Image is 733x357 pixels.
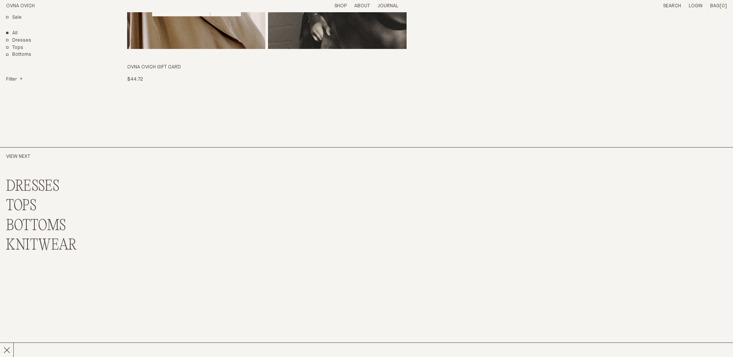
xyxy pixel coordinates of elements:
[663,3,681,8] a: Search
[6,218,66,234] a: BOTTOMS
[127,64,406,71] h3: OVNA OVICH GIFT CARD
[354,3,370,10] summary: About
[6,154,121,160] h2: View Next
[6,37,31,44] a: Dresses
[710,3,720,8] span: Bag
[6,198,37,214] a: TOPS
[378,3,398,8] a: Journal
[6,45,23,51] a: Tops
[6,52,31,58] a: Bottoms
[6,3,35,8] a: Home
[6,15,22,21] a: Sale
[6,178,60,195] a: DRESSES
[6,76,23,83] summary: Filter
[6,30,18,37] a: Show All
[720,3,727,8] span: [0]
[689,3,702,8] a: Login
[334,3,347,8] a: Shop
[127,76,143,83] p: $44.72
[6,237,77,254] a: KNITWEAR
